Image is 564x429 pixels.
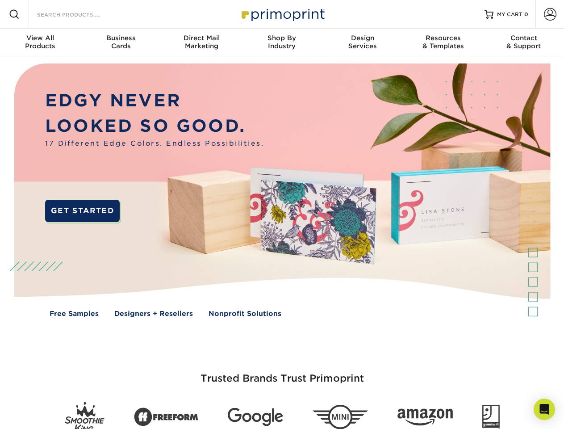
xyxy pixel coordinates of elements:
span: Resources [403,34,483,42]
div: & Templates [403,34,483,50]
span: Shop By [242,34,322,42]
div: Marketing [161,34,242,50]
img: Goodwill [482,405,500,429]
span: MY CART [497,11,522,18]
p: LOOKED SO GOOD. [45,114,264,139]
a: Shop ByIndustry [242,29,322,57]
a: Nonprofit Solutions [209,309,281,319]
span: Business [80,34,161,42]
span: 0 [524,11,528,17]
div: Industry [242,34,322,50]
span: Contact [484,34,564,42]
div: Cards [80,34,161,50]
div: Services [322,34,403,50]
input: SEARCH PRODUCTS..... [36,9,123,20]
img: Amazon [397,409,453,426]
span: 17 Different Edge Colors. Endless Possibilities. [45,139,264,149]
a: Direct MailMarketing [161,29,242,57]
a: BusinessCards [80,29,161,57]
a: DesignServices [322,29,403,57]
a: Resources& Templates [403,29,483,57]
img: Google [228,408,283,426]
a: Designers + Resellers [114,309,193,319]
a: Free Samples [50,309,99,319]
div: Open Intercom Messenger [534,399,555,420]
p: EDGY NEVER [45,88,264,114]
img: Primoprint [238,4,327,24]
a: Contact& Support [484,29,564,57]
span: Direct Mail [161,34,242,42]
h3: Trusted Brands Trust Primoprint [21,351,543,395]
span: Design [322,34,403,42]
div: & Support [484,34,564,50]
a: GET STARTED [45,200,120,222]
